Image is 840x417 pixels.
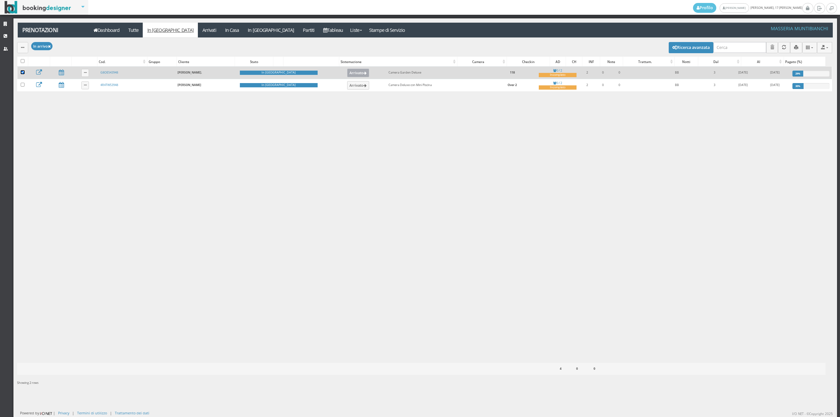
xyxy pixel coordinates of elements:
[703,79,726,92] td: 3
[178,70,202,75] b: [PERSON_NAME].
[31,42,53,50] button: In arrivo
[651,79,703,92] td: BB
[726,79,760,92] td: [DATE]
[784,57,825,66] div: Pagato (%)
[778,42,790,53] button: Aggiorna
[347,81,369,90] button: Arrivato
[698,57,741,66] div: Dal
[18,23,86,37] a: Prenotazioni
[347,69,369,77] button: Arrivato
[703,67,726,79] td: 3
[5,1,71,14] img: BookingDesigner.com
[771,26,828,31] h4: Masseria Muntibianchi
[124,23,143,37] a: Tutte
[100,83,118,87] a: 4R4TW53948
[539,73,577,77] div: Incompleto
[72,410,74,415] div: |
[611,79,628,92] td: 0
[143,23,198,37] a: In [GEOGRAPHIC_DATA]
[39,411,53,416] img: ionet_small_logo.png
[595,67,611,79] td: 0
[58,410,69,415] a: Privacy
[20,410,55,416] div: Powered by |
[792,71,803,77] div: 29%
[550,57,566,66] div: AD
[198,23,220,37] a: Arrivati
[507,57,550,66] div: Checkin
[177,57,235,66] div: Cliente
[539,68,577,77] a: 0 / 2Incompleto
[651,67,703,79] td: BB
[147,57,177,66] div: Gruppo
[579,67,595,79] td: 2
[386,67,488,79] td: Camera Garden Deluxe
[240,71,318,75] div: In [GEOGRAPHIC_DATA]
[669,42,713,53] button: Ricerca avanzata
[386,79,488,92] td: Camera Deluxe con Mini Piscina
[817,42,832,53] button: Export
[97,57,147,66] div: Cod.
[595,79,611,92] td: 0
[760,67,790,79] td: [DATE]
[510,70,515,75] b: 118
[760,79,790,92] td: [DATE]
[713,42,766,53] input: Cerca
[693,3,717,13] a: Profilo
[220,23,243,37] a: In Casa
[115,410,149,415] a: Trattamento dei dati
[582,57,600,66] div: INF
[600,57,623,66] div: Note
[508,83,517,87] b: Over 2
[100,70,118,75] a: G8OE543948
[243,23,299,37] a: In [GEOGRAPHIC_DATA]
[457,57,507,66] div: Camera
[319,23,347,37] a: Tableau
[89,23,124,37] a: Dashboard
[792,83,804,89] div: 30%
[365,23,409,37] a: Stampe di Servizio
[579,79,595,92] td: 2
[178,83,201,87] b: [PERSON_NAME]
[741,57,783,66] div: Al
[240,83,318,87] div: In [GEOGRAPHIC_DATA]
[110,410,112,415] div: |
[77,410,107,415] a: Termini di utilizzo
[594,366,595,371] b: 0
[693,3,802,13] span: [PERSON_NAME], 17 [PERSON_NAME]
[675,57,698,66] div: Notti
[623,57,674,66] div: Trattam.
[299,23,319,37] a: Partiti
[611,67,628,79] td: 0
[576,366,578,371] b: 0
[17,381,38,385] span: Showing 2 rows
[566,57,582,66] div: CH
[539,81,577,90] a: 0 / 2Incompleto
[347,23,365,37] a: Liste
[560,366,561,371] b: 4
[539,85,577,90] div: Incompleto
[726,67,760,79] td: [DATE]
[720,3,749,13] a: [PERSON_NAME]
[339,57,457,66] div: Sistemazione
[235,57,273,66] div: Stato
